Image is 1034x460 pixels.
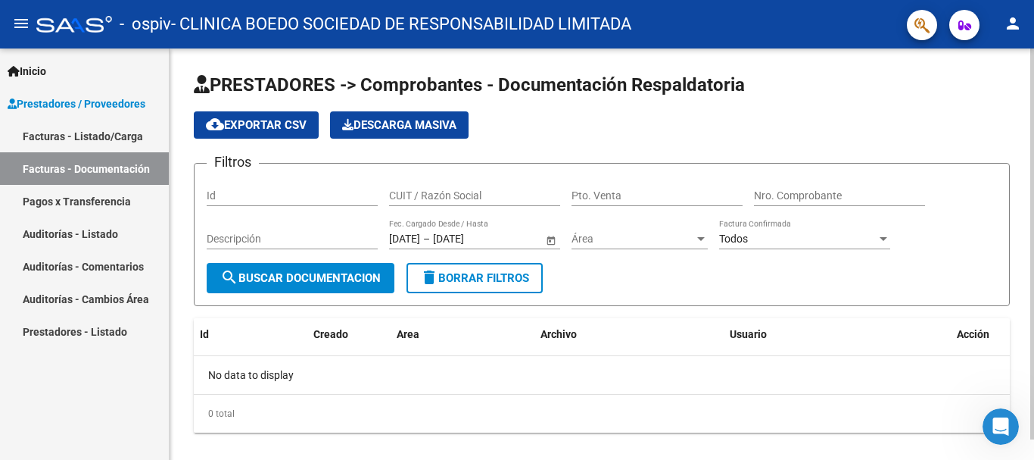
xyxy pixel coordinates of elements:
iframe: Intercom live chat [983,408,1019,445]
button: Descarga Masiva [330,111,469,139]
button: Borrar Filtros [406,263,543,293]
datatable-header-cell: Archivo [534,318,724,351]
span: Area [397,328,419,340]
span: Borrar Filtros [420,271,529,285]
span: Buscar Documentacion [220,271,381,285]
span: Acción [957,328,989,340]
mat-icon: delete [420,268,438,286]
mat-icon: menu [12,14,30,33]
span: – [423,233,430,246]
datatable-header-cell: Usuario [724,318,951,351]
datatable-header-cell: Acción [951,318,1026,351]
span: Archivo [540,328,577,340]
mat-icon: search [220,268,238,286]
span: Usuario [730,328,767,340]
input: Fecha fin [433,233,507,246]
span: Prestadores / Proveedores [8,95,145,112]
datatable-header-cell: Id [194,318,254,351]
datatable-header-cell: Area [391,318,534,351]
div: No data to display [194,356,1010,394]
span: Inicio [8,63,46,80]
mat-icon: person [1004,14,1022,33]
span: - ospiv [120,8,171,41]
span: Área [572,233,694,246]
span: Id [200,328,209,340]
span: Creado [313,328,348,340]
span: PRESTADORES -> Comprobantes - Documentación Respaldatoria [194,74,745,95]
button: Buscar Documentacion [207,263,394,293]
span: Exportar CSV [206,118,307,132]
button: Exportar CSV [194,111,319,139]
button: Open calendar [543,232,559,248]
span: - CLINICA BOEDO SOCIEDAD DE RESPONSABILIDAD LIMITADA [171,8,631,41]
h3: Filtros [207,152,259,173]
app-download-masive: Descarga masiva de comprobantes (adjuntos) [330,111,469,139]
div: 0 total [194,395,1010,433]
span: Descarga Masiva [342,118,456,132]
mat-icon: cloud_download [206,115,224,133]
input: Fecha inicio [389,233,420,246]
datatable-header-cell: Creado [307,318,391,351]
span: Todos [719,233,748,245]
